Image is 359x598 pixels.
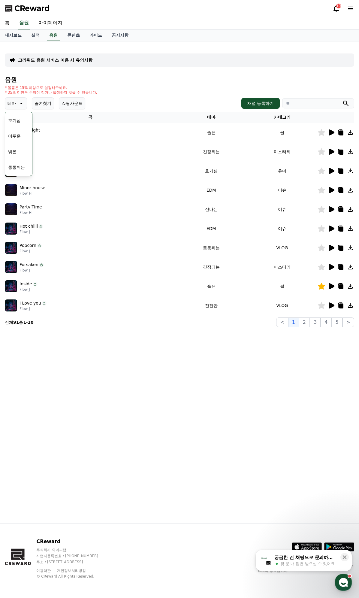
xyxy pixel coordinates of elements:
[59,97,85,109] button: 쇼핑사운드
[5,184,17,196] img: music
[20,210,42,215] p: Flow H
[5,85,97,90] p: * 볼륨은 15% 이상으로 설정해주세요.
[321,317,331,327] button: 4
[2,190,40,205] a: 홈
[28,320,33,325] strong: 10
[26,30,44,41] a: 실적
[247,142,318,161] td: 미스터리
[85,30,107,41] a: 가이드
[40,190,77,205] a: 대화
[247,238,318,257] td: VLOG
[299,317,310,327] button: 2
[247,112,318,123] th: 카테고리
[18,17,30,29] a: 음원
[241,98,280,109] button: 채널 등록하기
[5,203,17,215] img: music
[20,185,45,191] p: Minor house
[333,5,340,12] a: 10
[8,99,16,108] p: 테마
[5,261,17,273] img: music
[6,129,23,143] button: 어두운
[247,257,318,277] td: 미스터리
[18,57,92,63] a: 크리워드 음원 서비스 이용 시 유의사항
[176,161,246,181] td: 호기심
[5,90,97,95] p: * 35초 미만은 수익이 적거나 발생하지 않을 수 있습니다.
[247,200,318,219] td: 이슈
[5,319,34,325] p: 전체 중 -
[36,574,110,579] p: © CReward All Rights Reserved.
[57,569,86,573] a: 개인정보처리방침
[176,238,246,257] td: 통통튀는
[20,268,44,273] p: Flow J
[47,30,60,41] a: 음원
[6,145,19,158] button: 밝은
[176,142,246,161] td: 긴장되는
[5,112,176,123] th: 곡
[20,306,47,311] p: Flow J
[247,296,318,315] td: VLOG
[20,223,38,229] p: Hot chilli
[20,249,42,253] p: Flow J
[20,300,41,306] p: I Love you
[20,191,45,196] p: Flow H
[93,199,100,204] span: 설정
[310,317,321,327] button: 3
[5,97,27,109] button: 테마
[176,181,246,200] td: EDM
[20,287,38,292] p: Flow J
[331,317,342,327] button: 5
[247,277,318,296] td: 썰
[34,17,67,29] a: 마이페이지
[36,560,110,564] p: 주소 : [STREET_ADDRESS]
[247,181,318,200] td: 이슈
[176,112,246,123] th: 테마
[176,123,246,142] td: 슬픈
[176,296,246,315] td: 잔잔한
[6,161,27,174] button: 통통튀는
[5,223,17,235] img: music
[5,76,354,83] h4: 음원
[176,219,246,238] td: EDM
[247,161,318,181] td: 유머
[20,242,36,249] p: Popcorn
[6,114,23,127] button: 호기심
[19,199,23,204] span: 홈
[336,4,341,8] div: 10
[5,242,17,254] img: music
[176,277,246,296] td: 슬픈
[32,97,54,109] button: 즐겨찾기
[247,123,318,142] td: 썰
[176,200,246,219] td: 신나는
[5,280,17,292] img: music
[36,538,110,545] p: CReward
[20,281,32,287] p: Inside
[23,320,26,325] strong: 1
[276,317,288,327] button: <
[5,299,17,311] img: music
[36,554,110,558] p: 사업자등록번호 : [PHONE_NUMBER]
[107,30,133,41] a: 공지사항
[13,320,19,325] strong: 91
[176,257,246,277] td: 긴장되는
[288,317,299,327] button: 1
[247,219,318,238] td: 이슈
[36,569,55,573] a: 이용약관
[5,4,50,13] a: CReward
[77,190,115,205] a: 설정
[20,229,43,234] p: Flow J
[36,548,110,552] p: 주식회사 와이피랩
[14,4,50,13] span: CReward
[20,262,38,268] p: Forsaken
[342,317,354,327] button: >
[62,30,85,41] a: 콘텐츠
[20,204,42,210] p: Party Time
[55,200,62,205] span: 대화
